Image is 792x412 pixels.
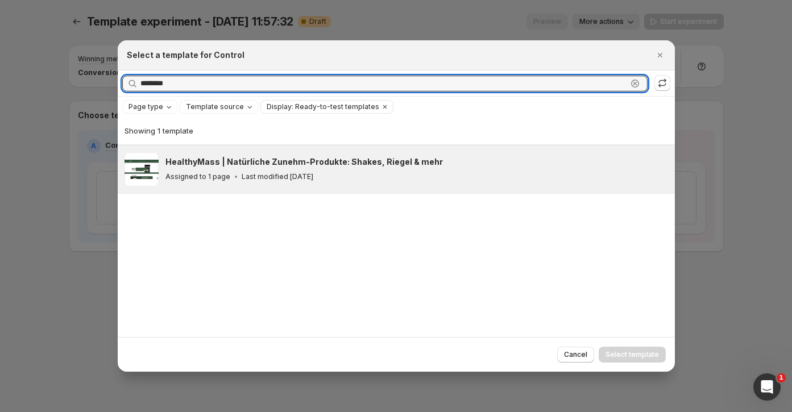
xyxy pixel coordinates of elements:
button: Display: Ready-to-test templates [261,101,379,113]
button: Template source [180,101,258,113]
button: Close [652,47,668,63]
iframe: Intercom live chat [753,373,781,401]
span: Showing 1 template [125,126,193,135]
h2: Select a template for Control [127,49,244,61]
button: Cancel [557,347,594,363]
span: Page type [128,102,163,111]
h3: HealthyMass | Natürliche Zunehm-Produkte: Shakes, Riegel & mehr [165,156,443,168]
p: Last modified [DATE] [242,172,313,181]
button: Clear [629,78,641,89]
span: Cancel [564,350,587,359]
button: Page type [123,101,177,113]
span: 1 [777,373,786,382]
p: Assigned to 1 page [165,172,230,181]
button: Clear [379,101,391,113]
span: Template source [186,102,244,111]
span: Display: Ready-to-test templates [267,102,379,111]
